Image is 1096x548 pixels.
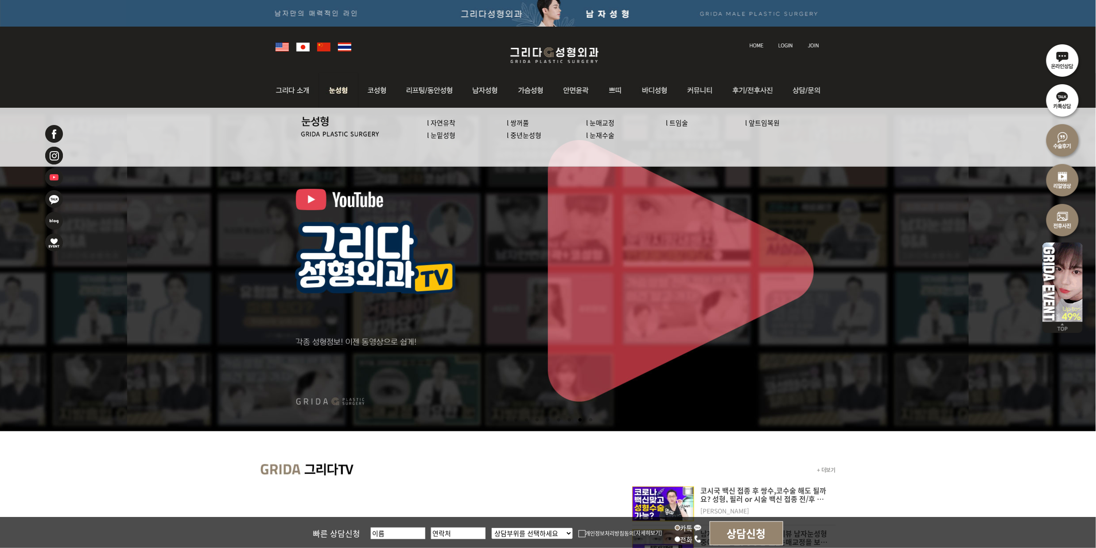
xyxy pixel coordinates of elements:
[338,43,351,51] img: global_thailand.png
[319,73,358,108] img: 눈성형
[317,43,330,51] img: global_china.png
[785,73,825,108] img: 상담/문의
[44,168,64,187] img: 유투브
[579,529,634,537] label: 개인정보처리방침동의
[587,130,615,140] a: l 눈재수술
[301,116,379,137] img: 눈성형
[371,528,425,539] input: 이름
[1043,160,1083,200] img: 리얼영상
[44,124,64,144] img: 페이스북
[44,146,64,165] img: 인스타그램
[1043,80,1083,120] img: 카톡상담
[599,73,632,108] img: 쁘띠
[1043,120,1083,160] img: 수술후기
[509,73,554,108] img: 가슴성형
[507,118,529,127] a: l 쌍꺼풀
[675,525,680,531] input: 카톡
[44,189,64,209] img: 카카오톡
[554,73,599,108] img: 안면윤곽
[428,130,456,140] a: l 눈밑성형
[44,211,64,231] img: 네이버블로그
[1043,322,1083,333] img: 위로가기
[507,130,541,140] a: l 중년눈성형
[396,73,463,108] img: 동안성형
[632,73,678,108] img: 바디성형
[44,233,64,252] img: 이벤트
[313,528,361,539] span: 빠른 상담신청
[634,529,662,537] a: [자세히보기]
[700,486,830,503] p: 코시국 백신 접종 후 쌍수,코수술 해도 될까요? 성형, 필러 or 시술 백신 접종 전/후 가능한지 알려드립니다.
[463,73,509,108] img: 남자성형
[778,43,793,48] img: login_text.jpg
[1043,40,1083,80] img: 온라인상담
[700,507,830,522] dt: [PERSON_NAME]
[501,45,607,66] img: 그리다성형외과
[675,523,702,532] label: 카톡
[808,43,819,48] img: join_text.jpg
[675,536,680,542] input: 전화
[276,43,289,51] img: global_usa.png
[428,118,456,127] a: l 자연유착
[358,73,396,108] img: 코성형
[666,118,688,127] a: l 트임술
[587,118,615,127] a: l 눈매교정
[271,73,319,108] img: 그리다소개
[710,521,783,545] input: 상담신청
[675,535,702,544] label: 전화
[694,535,702,543] img: call_icon.png
[750,43,764,48] img: home_text.jpg
[817,466,836,474] a: + 더보기
[694,524,702,532] img: kakao_icon.png
[1043,239,1083,322] img: 이벤트
[723,73,785,108] img: 후기/전후사진
[579,530,586,537] img: checkbox.png
[678,73,723,108] img: 커뮤니티
[260,454,366,486] img: main_grida_tv_title.jpg
[1043,200,1083,239] img: 수술전후사진
[746,118,780,127] a: l 앞트임복원
[431,528,486,539] input: 연락처
[296,43,310,51] img: global_japan.png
